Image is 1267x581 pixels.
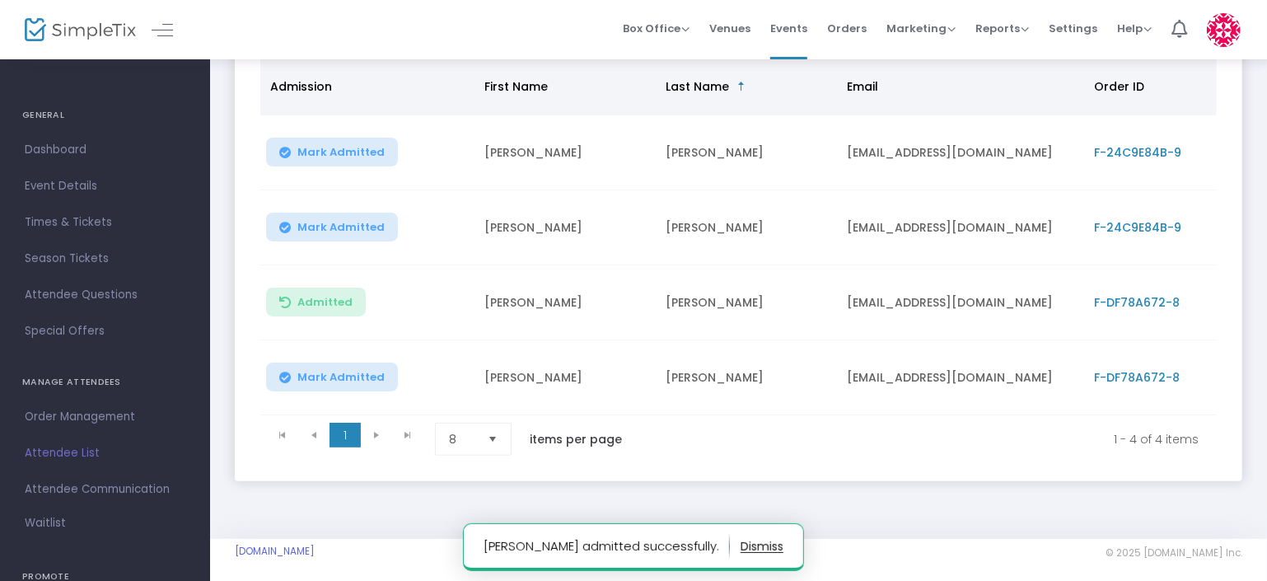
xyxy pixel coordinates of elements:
[475,190,656,265] td: [PERSON_NAME]
[530,431,622,447] label: items per page
[1117,21,1152,36] span: Help
[330,423,361,447] span: Page 1
[25,321,185,342] span: Special Offers
[484,78,548,95] span: First Name
[25,515,66,532] span: Waitlist
[25,248,185,269] span: Season Tickets
[475,115,656,190] td: [PERSON_NAME]
[235,545,315,558] a: [DOMAIN_NAME]
[1094,369,1180,386] span: F-DF78A672-8
[475,265,656,340] td: [PERSON_NAME]
[270,78,332,95] span: Admission
[25,479,185,500] span: Attendee Communication
[656,190,837,265] td: [PERSON_NAME]
[656,340,837,415] td: [PERSON_NAME]
[297,371,385,384] span: Mark Admitted
[837,340,1084,415] td: [EMAIL_ADDRESS][DOMAIN_NAME]
[657,423,1199,456] kendo-pager-info: 1 - 4 of 4 items
[709,7,750,49] span: Venues
[25,176,185,197] span: Event Details
[837,115,1084,190] td: [EMAIL_ADDRESS][DOMAIN_NAME]
[266,363,398,391] button: Mark Admitted
[1094,78,1144,95] span: Order ID
[266,288,366,316] button: Admitted
[25,406,185,428] span: Order Management
[25,139,185,161] span: Dashboard
[1094,294,1180,311] span: F-DF78A672-8
[266,213,398,241] button: Mark Admitted
[25,443,185,464] span: Attendee List
[484,533,730,560] p: [PERSON_NAME] admitted successfully.
[266,138,398,166] button: Mark Admitted
[297,296,353,309] span: Admitted
[25,212,185,233] span: Times & Tickets
[1094,219,1181,236] span: F-24C9E84B-9
[22,99,188,132] h4: GENERAL
[1106,546,1242,560] span: © 2025 [DOMAIN_NAME] Inc.
[666,78,729,95] span: Last Name
[260,58,1217,415] div: Data table
[741,533,783,560] button: dismiss
[847,78,878,95] span: Email
[481,424,504,455] button: Select
[837,265,1084,340] td: [EMAIL_ADDRESS][DOMAIN_NAME]
[886,21,956,36] span: Marketing
[827,7,867,49] span: Orders
[449,431,475,447] span: 8
[656,265,837,340] td: [PERSON_NAME]
[837,190,1084,265] td: [EMAIL_ADDRESS][DOMAIN_NAME]
[656,115,837,190] td: [PERSON_NAME]
[297,146,385,159] span: Mark Admitted
[475,340,656,415] td: [PERSON_NAME]
[623,21,690,36] span: Box Office
[770,7,807,49] span: Events
[1094,144,1181,161] span: F-24C9E84B-9
[22,366,188,399] h4: MANAGE ATTENDEES
[735,80,748,93] span: Sortable
[297,221,385,234] span: Mark Admitted
[975,21,1029,36] span: Reports
[1049,7,1097,49] span: Settings
[25,284,185,306] span: Attendee Questions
